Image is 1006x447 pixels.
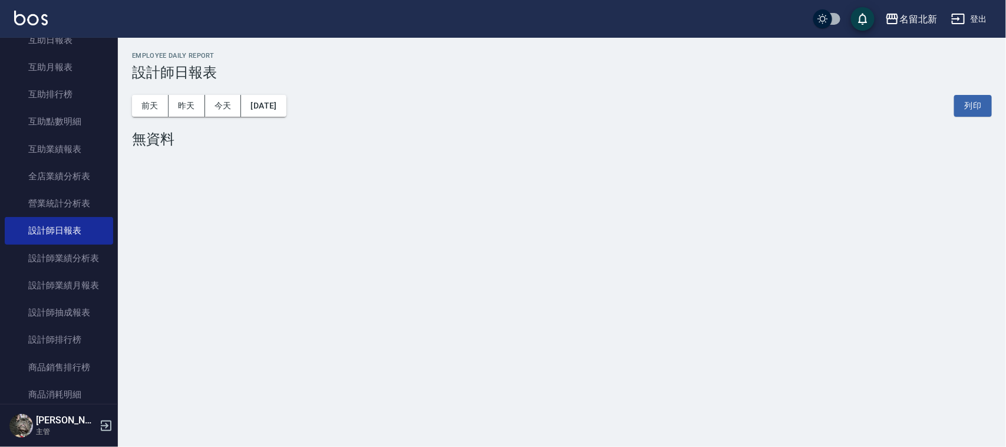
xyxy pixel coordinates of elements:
a: 商品銷售排行榜 [5,354,113,381]
a: 互助月報表 [5,54,113,81]
a: 設計師排行榜 [5,326,113,353]
a: 互助日報表 [5,27,113,54]
a: 設計師業績月報表 [5,272,113,299]
button: save [851,7,875,31]
h2: Employee Daily Report [132,52,992,60]
a: 設計師業績分析表 [5,245,113,272]
a: 互助業績報表 [5,136,113,163]
p: 主管 [36,426,96,437]
a: 營業統計分析表 [5,190,113,217]
button: 名留北新 [880,7,942,31]
a: 設計師日報表 [5,217,113,244]
a: 設計師抽成報表 [5,299,113,326]
img: Person [9,414,33,438]
a: 全店業績分析表 [5,163,113,190]
a: 互助排行榜 [5,81,113,108]
button: 列印 [954,95,992,117]
button: 昨天 [169,95,205,117]
div: 名留北新 [899,12,937,27]
img: Logo [14,11,48,25]
a: 互助點數明細 [5,108,113,135]
button: 今天 [205,95,242,117]
h5: [PERSON_NAME] [36,415,96,426]
a: 商品消耗明細 [5,381,113,408]
button: 登出 [946,8,992,30]
h3: 設計師日報表 [132,64,992,81]
button: 前天 [132,95,169,117]
div: 無資料 [132,131,992,147]
button: [DATE] [241,95,286,117]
